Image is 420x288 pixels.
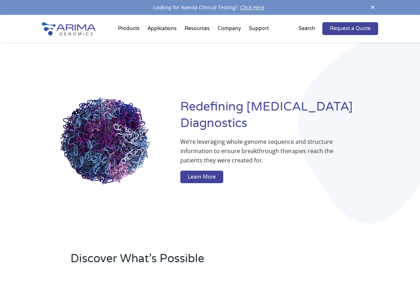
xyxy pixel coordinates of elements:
[238,4,267,11] a: Click Here
[42,22,96,35] img: Arima-Genomics-logo
[180,171,223,184] a: Learn More
[384,254,420,288] iframe: Chat Widget
[70,251,289,272] h2: Discover What’s Possible
[180,99,378,137] h1: Redefining [MEDICAL_DATA] Diagnostics
[42,3,378,12] div: Looking for Aventa Clinical Testing?
[299,24,315,33] p: Search
[180,137,349,171] p: We’re leveraging whole-genome sequence and structure information to ensure breakthrough therapies...
[322,22,378,35] a: Request a Quote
